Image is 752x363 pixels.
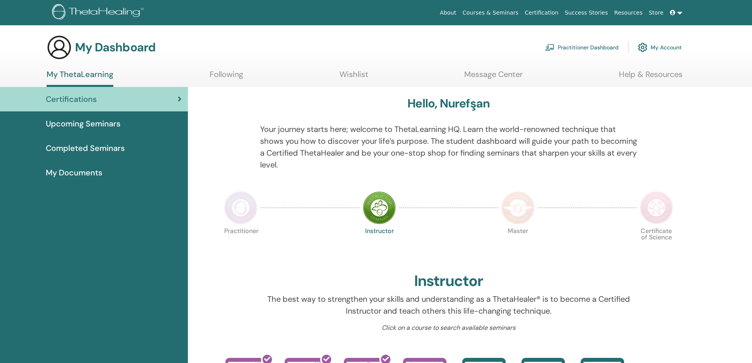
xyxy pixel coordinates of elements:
[260,123,637,171] p: Your journey starts here; welcome to ThetaLearning HQ. Learn the world-renowned technique that sh...
[339,70,368,85] a: Wishlist
[437,6,459,20] a: About
[363,228,396,261] p: Instructor
[459,6,522,20] a: Courses & Seminars
[640,228,673,261] p: Certificate of Science
[224,191,257,224] img: Practitioner
[46,167,102,179] span: My Documents
[210,70,243,85] a: Following
[464,70,523,85] a: Message Center
[501,191,534,224] img: Master
[638,41,647,54] img: cog.svg
[46,142,125,154] span: Completed Seminars
[611,6,646,20] a: Resources
[47,35,72,60] img: generic-user-icon.jpg
[363,191,396,224] img: Instructor
[46,93,97,105] span: Certifications
[407,96,490,111] h3: Hello, Nurefşan
[260,323,637,333] p: Click on a course to search available seminars
[260,293,637,317] p: The best way to strengthen your skills and understanding as a ThetaHealer® is to become a Certifi...
[638,39,682,56] a: My Account
[521,6,561,20] a: Certification
[46,118,120,130] span: Upcoming Seminars
[640,191,673,224] img: Certificate of Science
[646,6,667,20] a: Store
[47,70,113,87] a: My ThetaLearning
[619,70,683,85] a: Help & Resources
[545,44,555,51] img: chalkboard-teacher.svg
[224,228,257,261] p: Practitioner
[52,4,146,22] img: logo.png
[75,40,156,55] h3: My Dashboard
[562,6,611,20] a: Success Stories
[545,39,619,56] a: Practitioner Dashboard
[501,228,534,261] p: Master
[414,272,483,290] h2: Instructor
